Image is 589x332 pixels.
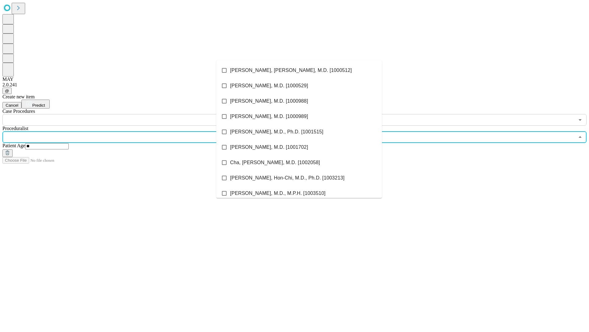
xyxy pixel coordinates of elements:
[576,133,584,141] button: Close
[2,102,21,109] button: Cancel
[230,67,352,74] span: [PERSON_NAME], [PERSON_NAME], M.D. [1000512]
[6,103,18,108] span: Cancel
[230,128,323,136] span: [PERSON_NAME], M.D., Ph.D. [1001515]
[576,116,584,124] button: Open
[2,82,587,88] div: 2.0.241
[230,97,308,105] span: [PERSON_NAME], M.D. [1000988]
[2,77,587,82] div: MAY
[21,100,50,109] button: Predict
[230,113,308,120] span: [PERSON_NAME], M.D. [1000989]
[230,159,320,166] span: Cha, [PERSON_NAME], M.D. [1002058]
[230,82,308,89] span: [PERSON_NAME], M.D. [1000529]
[2,94,35,99] span: Create new item
[2,126,28,131] span: Proceduralist
[230,190,325,197] span: [PERSON_NAME], M.D., M.P.H. [1003510]
[32,103,45,108] span: Predict
[2,143,25,148] span: Patient Age
[2,109,35,114] span: Scheduled Procedure
[2,88,12,94] button: @
[5,89,9,93] span: @
[230,144,308,151] span: [PERSON_NAME], M.D. [1001702]
[230,174,345,182] span: [PERSON_NAME], Hon-Chi, M.D., Ph.D. [1003213]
